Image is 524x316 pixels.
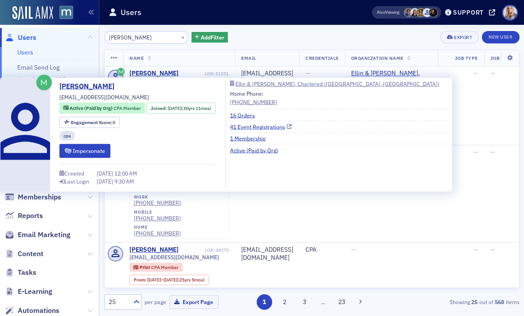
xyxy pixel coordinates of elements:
div: Prior: Prior: CPA Member [129,263,183,272]
button: 3 [297,294,313,310]
strong: 25 [470,298,479,306]
span: Reports [18,211,43,221]
button: 23 [334,294,350,310]
span: … [317,298,329,306]
span: Justin Chase [422,8,432,17]
label: per page [145,298,166,306]
span: Prior [140,264,151,270]
span: [DATE] [168,105,181,111]
div: Joined: 1994-10-21 00:00:00 [146,103,215,114]
input: Search… [104,31,189,43]
span: — [473,246,478,254]
span: Content [18,249,43,259]
span: Job Type [455,55,478,61]
span: — [473,148,478,156]
div: Home Phone: [230,90,277,106]
a: [PERSON_NAME] [59,81,121,92]
span: Joined : [151,105,168,112]
a: [PERSON_NAME] [129,246,179,254]
span: — [490,148,495,156]
span: — [305,69,310,77]
a: User Custom CPE [17,75,66,83]
span: Email Marketing [18,230,70,240]
span: Laura Swann [416,8,426,17]
button: 2 [277,294,292,310]
div: Showing out of items [387,298,519,306]
span: Chris Dougherty [404,8,413,17]
a: Automations [5,306,59,316]
span: From : [134,277,147,283]
span: 12:00 AM [114,170,137,177]
span: Name [129,55,144,61]
span: Ellin & Tucker, Chartered (Baltimore, MD) [351,70,432,85]
span: [DATE] [97,170,114,177]
button: 1 [257,294,272,310]
div: cpa [59,131,75,141]
button: Impersonate [59,144,110,158]
a: New User [482,31,519,43]
div: USR-51551 [180,71,229,77]
a: Memberships [5,192,61,202]
span: Automations [18,306,59,316]
span: CPA Member [113,105,141,111]
a: [PHONE_NUMBER] [230,98,277,105]
span: Tasks [18,268,36,277]
a: Content [5,249,43,259]
a: Active (Paid by Org) [230,146,285,154]
span: Job Title [490,55,514,61]
div: (30yrs 11mos) [168,105,211,112]
span: Users [18,33,36,43]
a: Tasks [5,268,36,277]
a: [PHONE_NUMBER] [134,199,181,206]
a: [PHONE_NUMBER] [134,215,181,222]
div: Support [453,8,484,16]
a: 16 Orders [230,111,262,119]
span: [DATE] [97,178,114,185]
strong: 568 [493,298,506,306]
a: Users [17,48,33,56]
a: Email Send Log [17,63,59,71]
a: 1 Membership [230,134,272,142]
span: [DATE] [164,277,177,283]
span: Organization Name [351,55,403,61]
span: Email [241,55,256,61]
span: [DATE] [147,277,161,283]
div: 25 [109,297,128,307]
span: Lauren McDonough [429,8,438,17]
a: Ellin & [PERSON_NAME], Chartered ([GEOGRAPHIC_DATA], [GEOGRAPHIC_DATA]) [351,70,432,85]
div: USR-48175 [180,247,229,253]
span: — [490,246,495,254]
a: Active (Paid by Org) CPA Member [63,105,141,112]
div: [EMAIL_ADDRESS][DOMAIN_NAME] [241,246,293,261]
h1: Users [121,7,141,18]
div: Active (Paid by Org): Active (Paid by Org): CPA Member [59,103,145,114]
div: CPA [305,246,339,254]
div: – (25yrs 5mos) [147,277,205,283]
img: SailAMX [12,6,53,20]
button: AddFilter [192,32,228,43]
span: [EMAIL_ADDRESS][DOMAIN_NAME] [59,93,149,101]
div: 0 [71,120,116,125]
div: [EMAIL_ADDRESS][DOMAIN_NAME] [241,70,293,85]
a: [PERSON_NAME] [129,70,179,78]
a: View Homepage [53,6,73,21]
span: Viewing [377,9,399,16]
a: E-Learning [5,287,52,296]
a: Reports [5,211,43,221]
div: From: 1996-05-03 00:00:00 [129,275,209,285]
span: — [473,69,478,77]
span: — [351,246,356,254]
a: Email Marketing [5,230,70,240]
button: Export Page [169,295,219,309]
span: Kelly Brown [410,8,419,17]
a: Users [5,33,36,43]
button: × [179,33,187,41]
div: Export [454,35,472,40]
a: [PHONE_NUMBER] [134,230,181,237]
